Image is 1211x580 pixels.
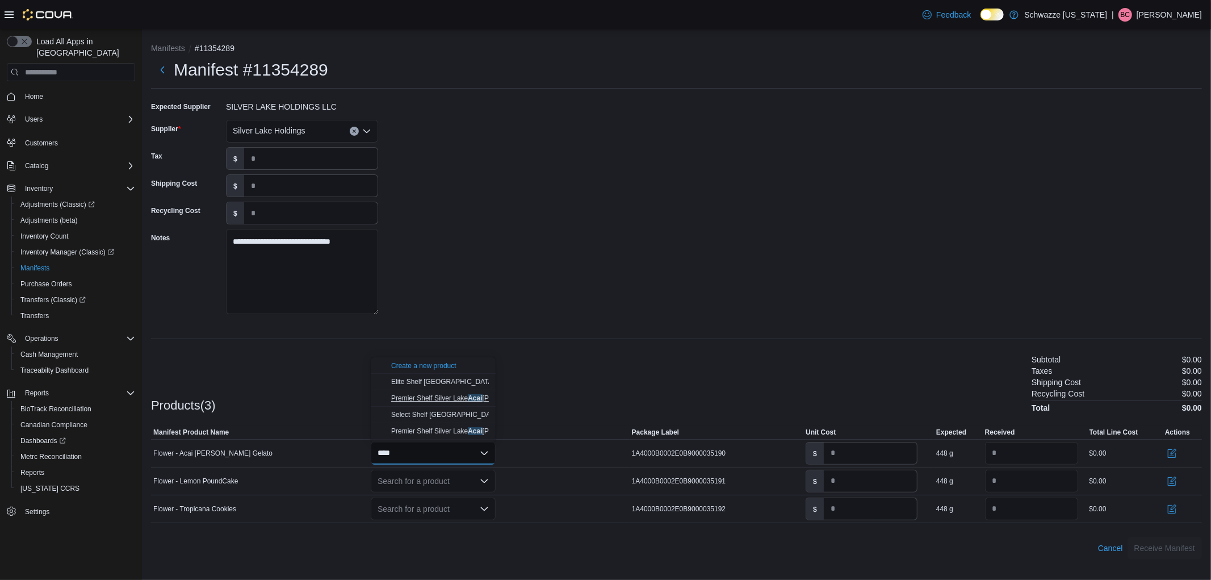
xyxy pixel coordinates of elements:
[20,264,49,273] span: Manifests
[480,504,489,514] button: Open list of options
[16,261,54,275] a: Manifests
[20,216,78,225] span: Adjustments (beta)
[153,428,229,437] span: Manifest Product Name
[2,181,140,197] button: Inventory
[20,505,54,519] a: Settings
[20,350,78,359] span: Cash Management
[16,214,82,227] a: Adjustments (beta)
[918,3,975,26] a: Feedback
[391,361,456,370] button: Create a new product
[233,124,305,137] span: Silver Lake Holdings
[1112,8,1114,22] p: |
[25,507,49,516] span: Settings
[1024,8,1107,22] p: Schwazze [US_STATE]
[20,90,48,103] a: Home
[20,112,135,126] span: Users
[25,161,48,170] span: Catalog
[25,115,43,124] span: Users
[151,179,197,188] label: Shipping Cost
[16,230,73,243] a: Inventory Count
[16,293,90,307] a: Transfers (Classic)
[2,503,140,520] button: Settings
[371,374,496,390] button: Elite Shelf Silver Lake Acai Berry Gelato (H)
[25,184,53,193] span: Inventory
[16,309,53,323] a: Transfers
[20,386,53,400] button: Reports
[2,385,140,401] button: Reports
[2,134,140,151] button: Customers
[936,428,966,437] span: Expected
[1118,8,1132,22] div: Brennan Croy
[2,158,140,174] button: Catalog
[20,136,62,150] a: Customers
[985,428,1015,437] span: Received
[11,308,140,324] button: Transfers
[16,434,70,448] a: Dashboards
[20,386,135,400] span: Reports
[11,260,140,276] button: Manifests
[1134,543,1195,554] span: Receive Manifest
[11,401,140,417] button: BioTrack Reconciliation
[227,175,244,197] label: $
[16,402,96,416] a: BioTrack Reconciliation
[20,159,53,173] button: Catalog
[936,477,953,486] div: 448 g
[1182,389,1202,398] p: $0.00
[11,228,140,244] button: Inventory Count
[16,348,82,361] a: Cash Management
[806,428,836,437] span: Unit Cost
[227,202,244,224] label: $
[20,200,95,209] span: Adjustments (Classic)
[16,466,135,479] span: Reports
[11,362,140,378] button: Traceabilty Dashboard
[20,112,47,126] button: Users
[16,245,135,259] span: Inventory Manager (Classic)
[151,59,174,81] button: Next
[16,482,135,495] span: Washington CCRS
[1182,366,1202,375] p: $0.00
[151,102,211,111] label: Expected Supplier
[1090,428,1138,437] span: Total Line Cost
[20,452,82,461] span: Metrc Reconciliation
[151,44,185,53] button: Manifests
[1032,389,1084,398] h6: Recycling Cost
[11,212,140,228] button: Adjustments (beta)
[1137,8,1202,22] p: [PERSON_NAME]
[23,9,73,20] img: Cova
[1121,8,1130,22] span: BC
[151,124,181,133] label: Supplier
[806,498,824,520] label: $
[16,364,135,377] span: Traceabilty Dashboard
[153,504,236,514] span: Flower - Tropicana Cookies
[16,482,84,495] a: [US_STATE] CCRS
[468,394,482,402] mark: Acai
[16,418,135,432] span: Canadian Compliance
[20,366,89,375] span: Traceabilty Dashboard
[16,230,135,243] span: Inventory Count
[936,449,953,458] div: 448 g
[153,477,238,486] span: Flower - Lemon PoundCake
[1090,477,1107,486] div: $0.00
[20,504,135,519] span: Settings
[20,232,69,241] span: Inventory Count
[7,84,135,549] nav: Complex example
[25,389,49,398] span: Reports
[980,20,981,21] span: Dark Mode
[16,245,119,259] a: Inventory Manager (Classic)
[11,465,140,481] button: Reports
[1182,355,1202,364] p: $0.00
[20,89,135,103] span: Home
[20,311,49,320] span: Transfers
[1032,366,1053,375] h6: Taxes
[391,378,576,386] span: Elite Shelf [GEOGRAPHIC_DATA] [PERSON_NAME] (H)
[1032,355,1061,364] h6: Subtotal
[371,357,496,440] div: Choose from the following options
[1098,543,1123,554] span: Cancel
[1182,403,1202,412] h4: $0.00
[936,504,953,514] div: 448 g
[16,466,49,479] a: Reports
[20,295,86,304] span: Transfers (Classic)
[20,182,57,195] button: Inventory
[936,9,971,20] span: Feedback
[1032,378,1081,387] h6: Shipping Cost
